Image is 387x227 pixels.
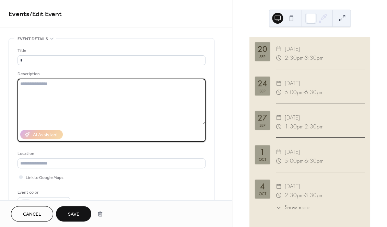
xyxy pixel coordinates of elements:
div: 4 [260,183,265,190]
div: ​ [276,54,282,63]
div: Description [17,70,204,78]
div: ​ [276,113,282,122]
span: Show more [285,204,309,212]
div: Oct [259,192,266,195]
button: ​Show more [276,204,309,212]
span: - [304,191,305,200]
div: ​ [276,79,282,88]
span: 1:30pm [285,122,304,131]
div: Oct [259,157,266,161]
div: Sep [259,89,266,93]
span: 5:00pm [285,88,304,97]
span: [DATE] [285,182,300,191]
div: Sep [259,123,266,127]
div: Sep [259,55,266,58]
div: 1 [260,148,265,156]
a: Events [9,8,30,21]
span: 3:30pm [305,191,324,200]
span: Link to Google Maps [26,174,63,181]
div: ​ [276,182,282,191]
div: Title [17,47,204,54]
span: 3:30pm [305,54,324,63]
span: - [304,88,305,97]
span: 6:30pm [305,157,324,166]
div: ​ [276,157,282,166]
span: 2:30pm [285,191,304,200]
span: 5:00pm [285,157,304,166]
div: ​ [276,45,282,54]
span: - [304,54,305,63]
span: [DATE] [285,148,300,157]
div: 20 [258,45,267,53]
div: Event color [17,189,69,196]
span: 6:30pm [305,88,324,97]
button: Cancel [11,206,53,222]
div: ​ [276,88,282,97]
div: ​ [276,148,282,157]
span: Event details [17,35,48,43]
span: Cancel [23,211,41,218]
div: ​ [276,122,282,131]
div: 27 [258,114,267,122]
div: Location [17,150,204,157]
span: 2:30pm [285,54,304,63]
span: [DATE] [285,113,300,122]
span: 2:30pm [305,122,324,131]
span: [DATE] [285,45,300,54]
div: ​ [276,191,282,200]
span: / Edit Event [30,8,62,21]
div: ​ [276,204,282,212]
div: 24 [258,80,267,87]
button: Save [56,206,91,222]
span: Save [68,211,79,218]
span: - [304,157,305,166]
span: - [304,122,305,131]
span: [DATE] [285,79,300,88]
